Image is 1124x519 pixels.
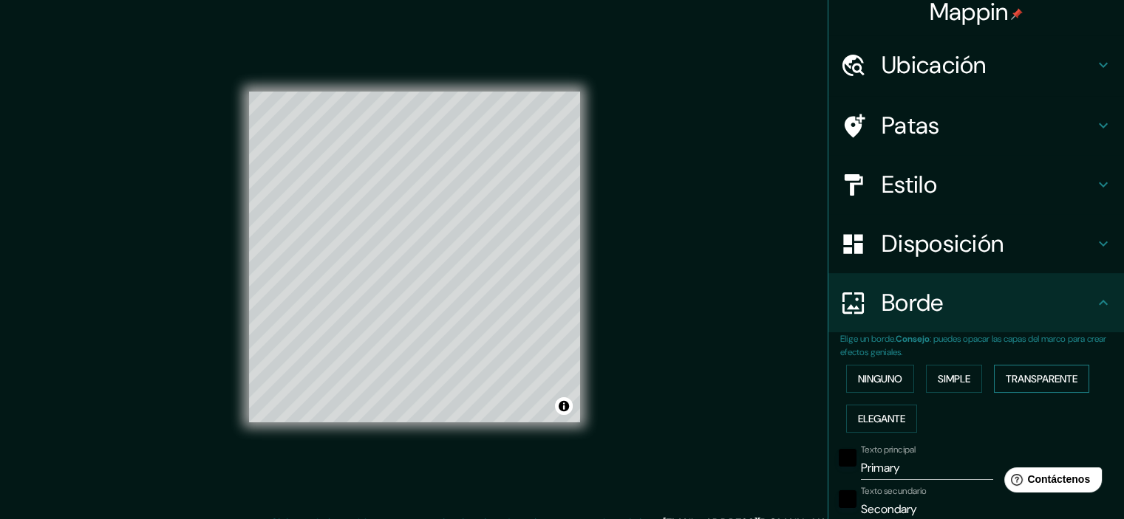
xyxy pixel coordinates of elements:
[828,273,1124,332] div: Borde
[555,397,573,415] button: Activar o desactivar atribución
[882,110,940,141] font: Patas
[882,169,937,200] font: Estilo
[896,333,930,345] font: Consejo
[1011,8,1023,20] img: pin-icon.png
[926,365,982,393] button: Simple
[882,287,944,318] font: Borde
[840,333,896,345] font: Elige un borde.
[882,49,987,80] font: Ubicación
[840,333,1106,358] font: : puedes opacar las capas del marco para crear efectos geniales.
[882,228,1004,259] font: Disposición
[858,412,905,425] font: Elegante
[828,96,1124,155] div: Patas
[938,372,970,385] font: Simple
[861,485,927,497] font: Texto secundario
[846,365,914,393] button: Ninguno
[858,372,902,385] font: Ninguno
[846,405,917,433] button: Elegante
[861,444,916,456] font: Texto principal
[1006,372,1077,385] font: Transparente
[839,490,856,508] button: negro
[828,155,1124,214] div: Estilo
[992,461,1108,503] iframe: Lanzador de widgets de ayuda
[839,449,856,467] button: negro
[828,35,1124,94] div: Ubicación
[828,214,1124,273] div: Disposición
[994,365,1089,393] button: Transparente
